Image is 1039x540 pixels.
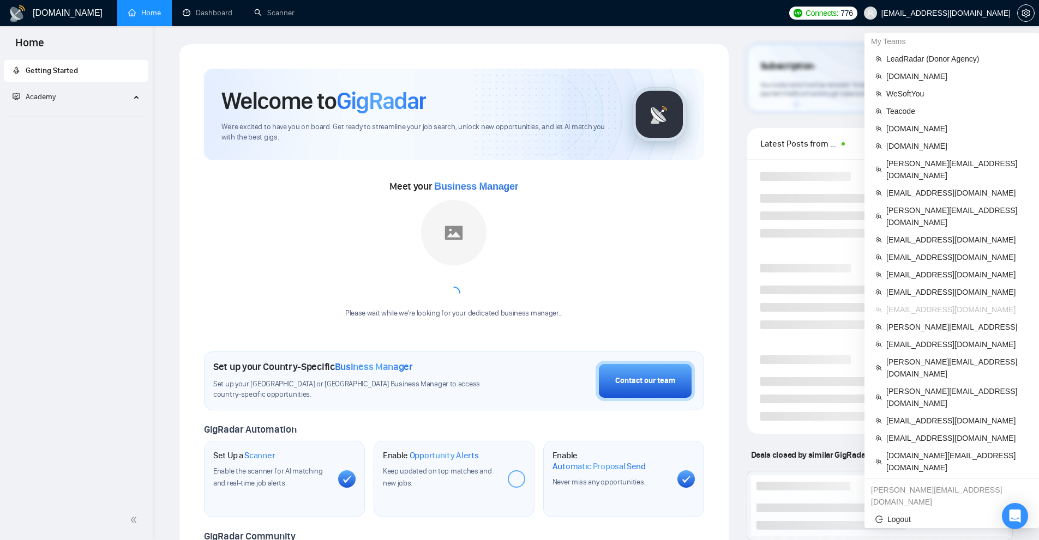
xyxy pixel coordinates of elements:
[615,375,675,387] div: Contact our team
[886,157,1028,181] span: [PERSON_NAME][EMAIL_ADDRESS][DOMAIN_NAME]
[128,8,161,17] a: homeHome
[632,87,687,142] img: gigradar-logo.png
[886,269,1028,281] span: [EMAIL_ADDRESS][DOMAIN_NAME]
[875,236,882,243] span: team
[875,108,882,114] span: team
[886,70,1028,82] span: [DOMAIN_NAME]
[875,365,882,371] span: team
[183,8,232,17] a: dashboardDashboard
[410,450,479,461] span: Opportunity Alerts
[875,90,882,97] span: team
[244,450,275,461] span: Scanner
[886,385,1028,409] span: [PERSON_NAME][EMAIL_ADDRESS][DOMAIN_NAME]
[864,33,1039,50] div: My Teams
[875,513,1028,525] span: Logout
[875,289,882,295] span: team
[867,9,874,17] span: user
[13,92,56,101] span: Academy
[875,458,882,465] span: team
[794,9,802,17] img: upwork-logo.png
[875,341,882,348] span: team
[204,423,296,435] span: GigRadar Automation
[1017,9,1035,17] a: setting
[886,105,1028,117] span: Teacode
[886,123,1028,135] span: [DOMAIN_NAME]
[875,515,883,523] span: logout
[596,361,695,401] button: Contact our team
[421,200,487,265] img: placeholder.png
[875,394,882,401] span: team
[254,8,295,17] a: searchScanner
[213,361,413,373] h1: Set up your Country-Specific
[760,137,838,150] span: Latest Posts from the GigRadar Community
[221,122,615,143] span: We're excited to have you on board. Get ready to streamline your job search, unlock new opportuni...
[9,5,26,22] img: logo
[875,306,882,313] span: team
[886,88,1028,100] span: WeSoftYou
[886,251,1028,263] span: [EMAIL_ADDRESS][DOMAIN_NAME]
[875,73,882,80] span: team
[26,66,78,75] span: Getting Started
[434,181,518,192] span: Business Manager
[875,166,882,173] span: team
[875,254,882,260] span: team
[213,466,323,488] span: Enable the scanner for AI matching and real-time job alerts.
[886,415,1028,427] span: [EMAIL_ADDRESS][DOMAIN_NAME]
[886,204,1028,228] span: [PERSON_NAME][EMAIL_ADDRESS][DOMAIN_NAME]
[875,213,882,220] span: team
[213,379,502,400] span: Set up your [GEOGRAPHIC_DATA] or [GEOGRAPHIC_DATA] Business Manager to access country-specific op...
[886,234,1028,246] span: [EMAIL_ADDRESS][DOMAIN_NAME]
[447,286,461,300] span: loading
[339,308,569,319] div: Please wait while we're looking for your dedicated business manager...
[864,481,1039,511] div: oleksandr.b+1@gigradar.io
[26,92,56,101] span: Academy
[213,450,275,461] h1: Set Up a
[1017,4,1035,22] button: setting
[7,35,53,58] span: Home
[4,112,148,119] li: Academy Homepage
[886,304,1028,315] span: [EMAIL_ADDRESS][DOMAIN_NAME]
[886,286,1028,298] span: [EMAIL_ADDRESS][DOMAIN_NAME]
[337,86,426,116] span: GigRadar
[806,7,838,19] span: Connects:
[4,60,148,82] li: Getting Started
[383,466,492,488] span: Keep updated on top matches and new jobs.
[886,338,1028,350] span: [EMAIL_ADDRESS][DOMAIN_NAME]
[130,514,141,525] span: double-left
[875,271,882,278] span: team
[875,125,882,132] span: team
[886,356,1028,380] span: [PERSON_NAME][EMAIL_ADDRESS][DOMAIN_NAME]
[1018,9,1034,17] span: setting
[335,361,413,373] span: Business Manager
[760,57,814,76] span: Subscription
[886,140,1028,152] span: [DOMAIN_NAME]
[875,324,882,330] span: team
[886,450,1028,474] span: [DOMAIN_NAME][EMAIL_ADDRESS][DOMAIN_NAME]
[840,7,852,19] span: 776
[886,321,1028,333] span: [PERSON_NAME][EMAIL_ADDRESS]
[875,435,882,441] span: team
[552,450,669,471] h1: Enable
[13,66,20,74] span: rocket
[221,86,426,116] h1: Welcome to
[886,53,1028,65] span: LeadRadar (Donor Agency)
[747,445,894,464] span: Deals closed by similar GigRadar users
[13,93,20,100] span: fund-projection-screen
[552,477,645,487] span: Never miss any opportunities.
[1002,503,1028,529] div: Open Intercom Messenger
[875,56,882,62] span: team
[383,450,479,461] h1: Enable
[875,190,882,196] span: team
[886,432,1028,444] span: [EMAIL_ADDRESS][DOMAIN_NAME]
[875,417,882,424] span: team
[886,187,1028,199] span: [EMAIL_ADDRESS][DOMAIN_NAME]
[760,81,983,98] span: Your subscription will be renewed. To keep things running smoothly, make sure your payment method...
[875,143,882,149] span: team
[389,180,518,192] span: Meet your
[552,461,646,472] span: Automatic Proposal Send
